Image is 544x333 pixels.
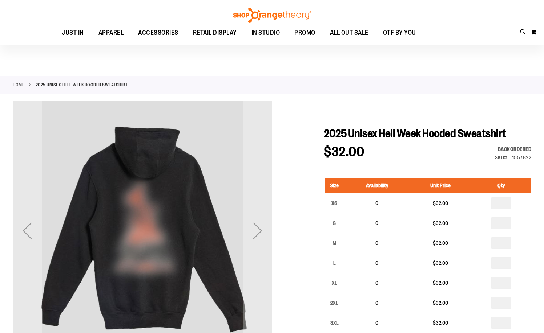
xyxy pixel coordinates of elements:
[375,200,378,206] span: 0
[410,178,471,193] th: Unit Price
[36,82,128,88] strong: 2025 Unisex Hell Week Hooded Sweatshirt
[413,299,468,307] div: $32.00
[413,279,468,287] div: $32.00
[413,200,468,207] div: $32.00
[324,127,506,140] span: 2025 Unisex Hell Week Hooded Sweatshirt
[294,25,315,41] span: PROMO
[329,277,340,288] div: XL
[344,178,410,193] th: Availability
[375,300,378,306] span: 0
[13,82,24,88] a: Home
[375,260,378,266] span: 0
[375,240,378,246] span: 0
[251,25,280,41] span: IN STUDIO
[495,155,509,160] strong: SKU
[512,154,532,161] div: 1557822
[413,259,468,267] div: $32.00
[383,25,416,41] span: OTF BY YOU
[324,144,364,159] span: $32.00
[329,297,340,308] div: 2XL
[495,145,532,153] div: Availability
[98,25,124,41] span: APPAREL
[375,320,378,326] span: 0
[329,198,340,209] div: XS
[413,319,468,326] div: $32.00
[495,145,532,153] div: Backordered
[138,25,178,41] span: ACCESSORIES
[232,8,312,23] img: Shop Orangetheory
[375,220,378,226] span: 0
[329,317,340,328] div: 3XL
[325,178,344,193] th: Size
[329,258,340,268] div: L
[329,218,340,229] div: S
[329,238,340,248] div: M
[375,280,378,286] span: 0
[193,25,237,41] span: RETAIL DISPLAY
[330,25,368,41] span: ALL OUT SALE
[471,178,531,193] th: Qty
[413,239,468,247] div: $32.00
[413,219,468,227] div: $32.00
[62,25,84,41] span: JUST IN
